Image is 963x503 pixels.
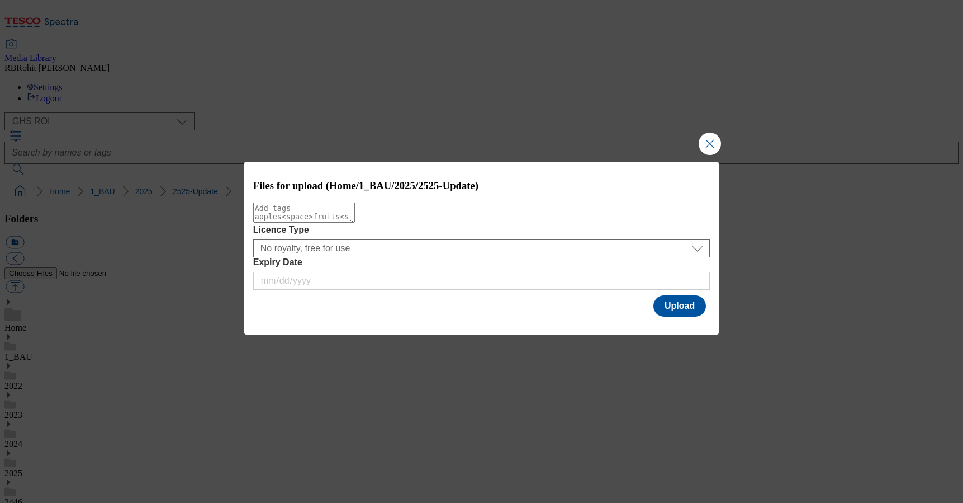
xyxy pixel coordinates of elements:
[253,257,710,267] label: Expiry Date
[699,133,721,155] button: Close Modal
[253,225,710,235] label: Licence Type
[244,162,719,335] div: Modal
[653,295,706,317] button: Upload
[253,180,710,192] h3: Files for upload (Home/1_BAU/2025/2525-Update)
